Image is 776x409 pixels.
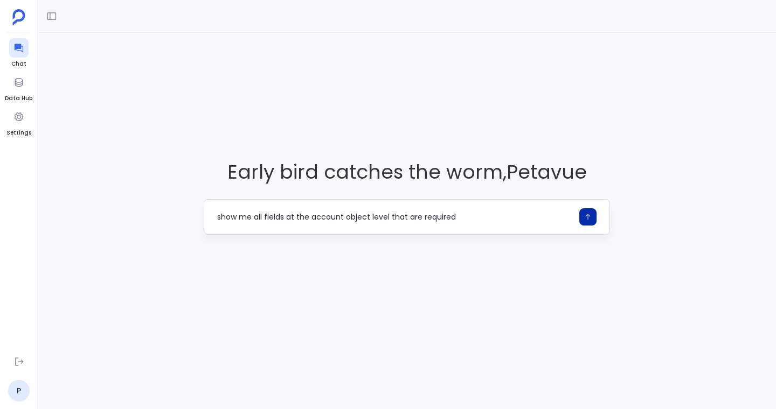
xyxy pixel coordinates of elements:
span: Settings [6,129,31,137]
a: P [8,380,30,401]
textarea: show me all fields at the account object level that are required [217,211,573,222]
span: Chat [9,60,29,68]
a: Data Hub [5,73,32,103]
img: petavue logo [12,9,25,25]
span: Early bird catches the worm , Petavue [204,158,610,186]
a: Settings [6,107,31,137]
a: Chat [9,38,29,68]
span: Data Hub [5,94,32,103]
